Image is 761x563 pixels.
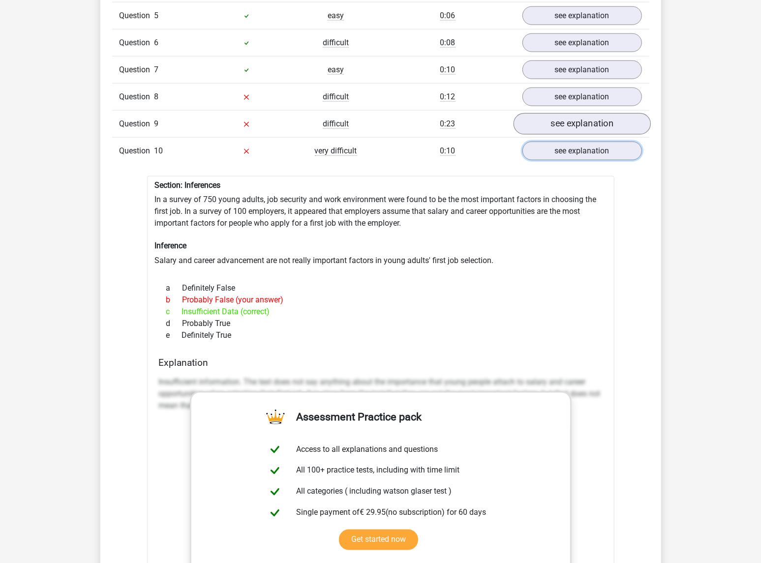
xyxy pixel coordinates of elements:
span: Question [120,118,154,130]
span: 8 [154,92,159,101]
span: easy [328,11,344,21]
span: e [166,329,182,341]
span: Question [120,10,154,22]
span: d [166,318,183,329]
span: 0:12 [440,92,456,102]
h6: Section: Inferences [155,180,607,190]
span: very difficult [315,146,357,156]
div: Definitely True [159,329,603,341]
span: Question [120,64,154,76]
span: 0:10 [440,146,456,156]
span: 0:08 [440,38,456,48]
span: 5 [154,11,159,20]
span: difficult [323,92,349,102]
div: Probably False (your answer) [159,294,603,306]
a: see explanation [522,88,642,106]
span: Question [120,145,154,157]
p: Insufficient information. The text does not say anything about the importance that young people a... [159,376,603,412]
span: easy [328,65,344,75]
a: see explanation [522,6,642,25]
span: b [166,294,183,306]
a: see explanation [522,60,642,79]
div: Probably True [159,318,603,329]
a: see explanation [513,113,650,135]
h4: Explanation [159,357,603,368]
span: c [166,306,182,318]
span: difficult [323,119,349,129]
a: see explanation [522,142,642,160]
span: 10 [154,146,163,155]
span: 0:10 [440,65,456,75]
a: Get started now [339,530,418,550]
span: 7 [154,65,159,74]
span: 0:23 [440,119,456,129]
span: 6 [154,38,159,47]
span: Question [120,37,154,49]
div: Definitely False [159,282,603,294]
span: Question [120,91,154,103]
h6: Inference [155,241,607,250]
div: Insufficient Data (correct) [159,306,603,318]
a: see explanation [522,33,642,52]
span: 9 [154,119,159,128]
span: difficult [323,38,349,48]
span: 0:06 [440,11,456,21]
span: a [166,282,183,294]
